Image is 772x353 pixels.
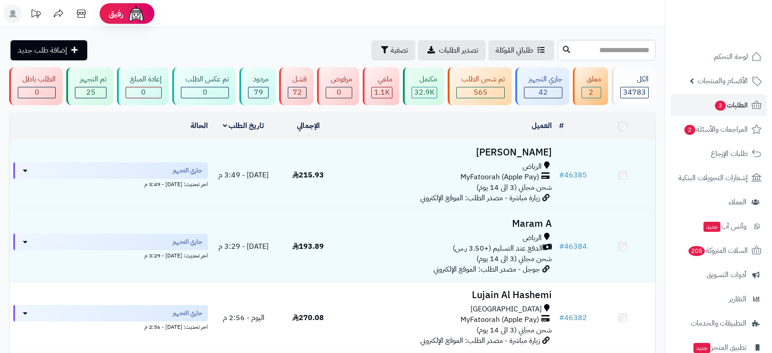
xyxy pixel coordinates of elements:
[453,243,543,254] span: الدفع عند التسليم (+3.50 ر.س)
[671,312,767,334] a: التطبيقات والخدمات
[248,74,268,85] div: مردود
[173,237,202,246] span: جاري التجهيز
[344,147,552,158] h3: [PERSON_NAME]
[75,87,106,98] div: 25
[35,87,39,98] span: 0
[288,74,307,85] div: فشل
[523,161,542,172] span: الرياض
[173,309,202,318] span: جاري التجهيز
[372,87,392,98] div: 1135
[11,40,87,60] a: إضافة طلب جديد
[223,312,264,323] span: اليوم - 2:56 م
[559,241,564,252] span: #
[710,18,763,37] img: logo-2.png
[414,87,434,98] span: 32.9K
[218,170,269,181] span: [DATE] - 3:49 م
[610,67,657,105] a: الكل34783
[203,87,207,98] span: 0
[434,264,540,275] span: جوجل - مصدر الطلب: الموقع الإلكتروني
[683,123,748,136] span: المراجعات والأسئلة
[703,222,720,232] span: جديد
[24,5,47,25] a: تحديثات المنصة
[523,233,542,243] span: الرياض
[671,94,767,116] a: الطلبات2
[698,75,748,87] span: الأقسام والمنتجات
[371,74,392,85] div: ملغي
[671,167,767,189] a: إشعارات التحويلات البنكية
[18,45,67,56] span: إضافة طلب جديد
[671,46,767,68] a: لوحة التحكم
[671,288,767,310] a: التقارير
[671,215,767,237] a: وآتس آبجديد
[344,219,552,229] h3: Maram A
[693,343,710,353] span: جديد
[288,87,306,98] div: 72
[457,87,504,98] div: 565
[559,170,564,181] span: #
[678,171,748,184] span: إشعارات التحويلات البنكية
[620,74,649,85] div: الكل
[476,325,552,336] span: شحن مجاني (3 الى 14 يوم)
[238,67,277,105] a: مردود 79
[361,67,401,105] a: ملغي 1.1K
[703,220,746,233] span: وآتس آب
[532,120,552,131] a: العميل
[326,74,352,85] div: مرفوض
[420,335,540,346] span: زيارة مباشرة - مصدر الطلب: الموقع الإلكتروني
[711,147,748,160] span: طلبات الإرجاع
[460,315,539,325] span: MyFatoorah (Apple Pay)
[476,253,552,264] span: شحن مجاني (3 الى 14 يوم)
[86,87,95,98] span: 25
[190,120,208,131] a: الحالة
[488,40,554,60] a: طلباتي المُوكلة
[292,312,324,323] span: 270.08
[254,87,263,98] span: 79
[64,67,115,105] a: تم التجهيز 25
[337,87,341,98] span: 0
[559,241,587,252] a: #46384
[181,87,228,98] div: 0
[13,179,208,188] div: اخر تحديث: [DATE] - 3:49 م
[671,240,767,262] a: السلات المتروكة208
[476,182,552,193] span: شحن مجاني (3 الى 14 يوم)
[297,120,320,131] a: الإجمالي
[75,74,106,85] div: تم التجهيز
[173,166,202,175] span: جاري التجهيز
[292,241,324,252] span: 193.89
[707,268,746,281] span: أدوات التسويق
[13,250,208,260] div: اخر تحديث: [DATE] - 3:29 م
[539,87,548,98] span: 42
[714,100,726,111] span: 2
[582,74,601,85] div: معلق
[684,124,695,135] span: 2
[18,74,56,85] div: الطلب باطل
[623,87,646,98] span: 34783
[374,87,390,98] span: 1.1K
[559,312,564,323] span: #
[391,45,408,56] span: تصفية
[456,74,504,85] div: تم شحن الطلب
[671,118,767,140] a: المراجعات والأسئلة2
[418,40,486,60] a: تصدير الطلبات
[513,67,571,105] a: جاري التجهيز 42
[524,74,562,85] div: جاري التجهيز
[223,120,264,131] a: تاريخ الطلب
[559,312,587,323] a: #46382
[496,45,533,56] span: طلباتي المُوكلة
[571,67,609,105] a: معلق 2
[315,67,360,105] a: مرفوض 0
[474,87,487,98] span: 565
[371,40,415,60] button: تصفية
[18,87,55,98] div: 0
[412,74,437,85] div: مكتمل
[729,293,746,305] span: التقارير
[412,87,437,98] div: 32863
[460,172,539,182] span: MyFatoorah (Apple Pay)
[471,304,542,315] span: [GEOGRAPHIC_DATA]
[524,87,562,98] div: 42
[181,74,229,85] div: تم عكس الطلب
[277,67,315,105] a: فشل 72
[671,191,767,213] a: العملاء
[688,246,705,256] span: 208
[170,67,238,105] a: تم عكس الطلب 0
